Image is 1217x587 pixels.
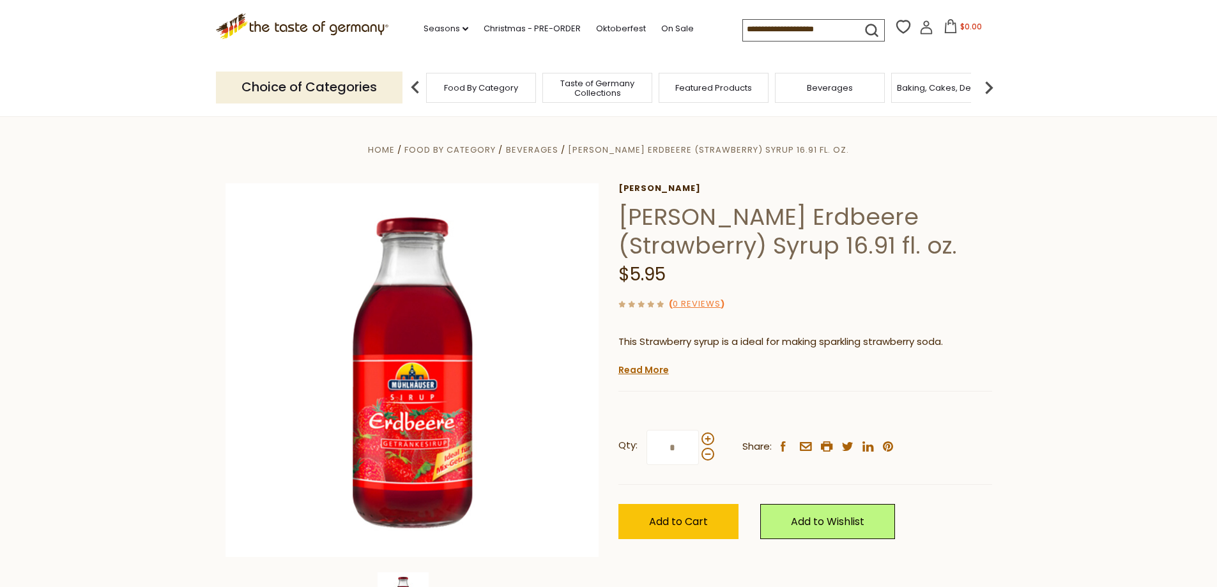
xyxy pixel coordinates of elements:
[484,22,581,36] a: Christmas - PRE-ORDER
[618,183,992,194] a: [PERSON_NAME]
[960,21,982,32] span: $0.00
[760,504,895,539] a: Add to Wishlist
[404,144,496,156] a: Food By Category
[807,83,853,93] a: Beverages
[596,22,646,36] a: Oktoberfest
[618,334,992,350] p: This Strawberry syrup is a ideal for making sparkling strawberry soda.
[424,22,468,36] a: Seasons
[669,298,724,310] span: ( )
[216,72,402,103] p: Choice of Categories
[368,144,395,156] a: Home
[506,144,558,156] a: Beverages
[649,514,708,529] span: Add to Cart
[742,439,772,455] span: Share:
[618,504,739,539] button: Add to Cart
[618,363,669,376] a: Read More
[647,430,699,465] input: Qty:
[673,298,721,311] a: 0 Reviews
[675,83,752,93] a: Featured Products
[546,79,648,98] a: Taste of Germany Collections
[936,19,990,38] button: $0.00
[226,183,599,557] img: Muehlhauser Erdbeere Syrup
[568,144,849,156] a: [PERSON_NAME] Erdbeere (Strawberry) Syrup 16.91 fl. oz.
[661,22,694,36] a: On Sale
[618,202,992,260] h1: [PERSON_NAME] Erdbeere (Strawberry) Syrup 16.91 fl. oz.
[976,75,1002,100] img: next arrow
[897,83,996,93] a: Baking, Cakes, Desserts
[444,83,518,93] a: Food By Category
[402,75,428,100] img: previous arrow
[618,262,666,287] span: $5.95
[618,438,638,454] strong: Qty:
